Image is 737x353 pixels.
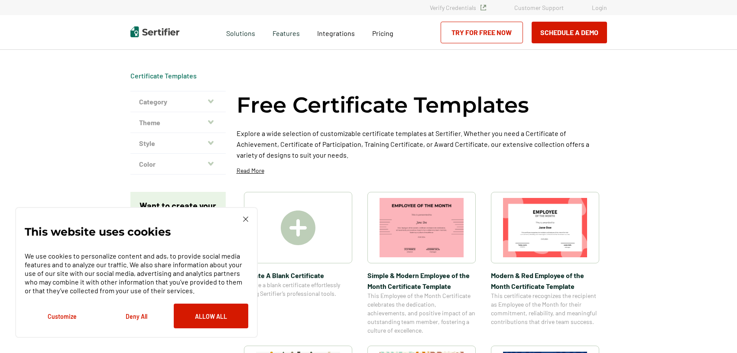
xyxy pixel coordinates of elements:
[174,304,248,328] button: Allow All
[491,291,599,326] span: This certificate recognizes the recipient as Employee of the Month for their commitment, reliabil...
[130,71,197,80] a: Certificate Templates
[139,201,217,222] p: Want to create your own design?
[481,5,486,10] img: Verified
[514,4,564,11] a: Customer Support
[430,4,486,11] a: Verify Credentials
[441,22,523,43] a: Try for Free Now
[25,304,99,328] button: Customize
[244,281,352,298] span: Create a blank certificate effortlessly using Sertifier’s professional tools.
[491,192,599,335] a: Modern & Red Employee of the Month Certificate TemplateModern & Red Employee of the Month Certifi...
[367,192,476,335] a: Simple & Modern Employee of the Month Certificate TemplateSimple & Modern Employee of the Month C...
[25,252,248,295] p: We use cookies to personalize content and ads, to provide social media features and to analyze ou...
[25,227,171,236] p: This website uses cookies
[317,27,355,38] a: Integrations
[237,91,529,119] h1: Free Certificate Templates
[130,133,226,154] button: Style
[372,29,393,37] span: Pricing
[237,166,264,175] p: Read More
[491,270,599,291] span: Modern & Red Employee of the Month Certificate Template
[237,128,607,160] p: Explore a wide selection of customizable certificate templates at Sertifier. Whether you need a C...
[380,198,464,257] img: Simple & Modern Employee of the Month Certificate Template
[317,29,355,37] span: Integrations
[130,71,197,80] div: Breadcrumb
[130,26,179,37] img: Sertifier | Digital Credentialing Platform
[99,304,174,328] button: Deny All
[367,270,476,291] span: Simple & Modern Employee of the Month Certificate Template
[273,27,300,38] span: Features
[130,154,226,175] button: Color
[532,22,607,43] button: Schedule a Demo
[130,112,226,133] button: Theme
[281,211,315,245] img: Create A Blank Certificate
[243,217,248,222] img: Cookie Popup Close
[367,291,476,335] span: This Employee of the Month Certificate celebrates the dedication, achievements, and positive impa...
[130,91,226,112] button: Category
[244,270,352,281] span: Create A Blank Certificate
[592,4,607,11] a: Login
[226,27,255,38] span: Solutions
[503,198,587,257] img: Modern & Red Employee of the Month Certificate Template
[372,27,393,38] a: Pricing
